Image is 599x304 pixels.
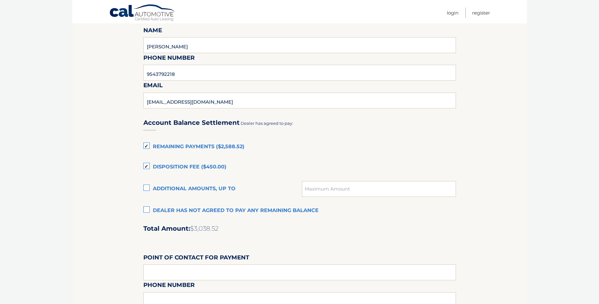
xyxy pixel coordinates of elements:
a: Register [472,8,490,18]
label: Additional amounts, up to [143,183,302,195]
span: Dealer has agreed to pay: [241,121,293,126]
label: Remaining Payments ($2,588.52) [143,141,456,153]
label: Dealer has not agreed to pay any remaining balance [143,204,456,217]
h2: Total Amount: [143,225,456,233]
label: Email [143,81,163,92]
input: Maximum Amount [302,181,456,197]
label: Point of Contact for Payment [143,253,249,264]
a: Login [447,8,458,18]
label: Name [143,26,162,37]
h3: Account Balance Settlement [143,119,240,127]
label: Disposition Fee ($450.00) [143,161,456,173]
a: Cal Automotive [109,4,176,22]
span: $3,038.52 [190,225,219,232]
label: Phone Number [143,53,195,65]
